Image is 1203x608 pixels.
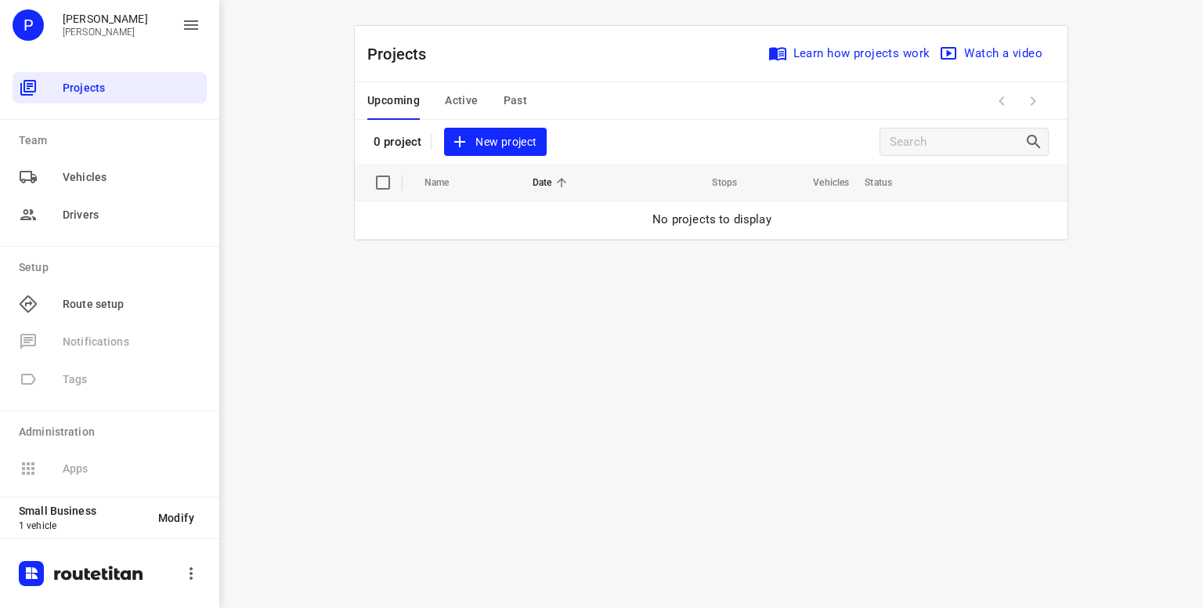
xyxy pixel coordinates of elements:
[13,72,207,103] div: Projects
[1017,85,1049,117] span: Next Page
[504,91,528,110] span: Past
[63,27,148,38] p: Peter Hilderson
[13,288,207,320] div: Route setup
[453,132,536,152] span: New project
[692,173,737,192] span: Stops
[445,91,478,110] span: Active
[1024,132,1048,151] div: Search
[13,9,44,41] div: P
[19,132,207,149] p: Team
[19,520,146,531] p: 1 vehicle
[158,512,194,524] span: Modify
[63,207,200,223] span: Drivers
[444,128,546,157] button: New project
[19,259,207,276] p: Setup
[63,80,200,96] span: Projects
[13,450,207,487] span: Available only on our Business plan
[19,505,146,517] p: Small Business
[146,504,207,532] button: Modify
[13,161,207,193] div: Vehicles
[890,130,1024,154] input: Search projects
[13,199,207,230] div: Drivers
[533,173,573,192] span: Date
[63,13,148,25] p: Peter Hilderson
[13,360,207,398] span: Available only on our Business plan
[367,91,420,110] span: Upcoming
[865,173,912,192] span: Status
[986,85,1017,117] span: Previous Page
[13,323,207,360] span: Available only on our Business plan
[424,173,470,192] span: Name
[374,135,421,149] p: 0 project
[63,296,200,313] span: Route setup
[63,169,200,186] span: Vehicles
[367,42,439,66] p: Projects
[19,424,207,440] p: Administration
[793,173,849,192] span: Vehicles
